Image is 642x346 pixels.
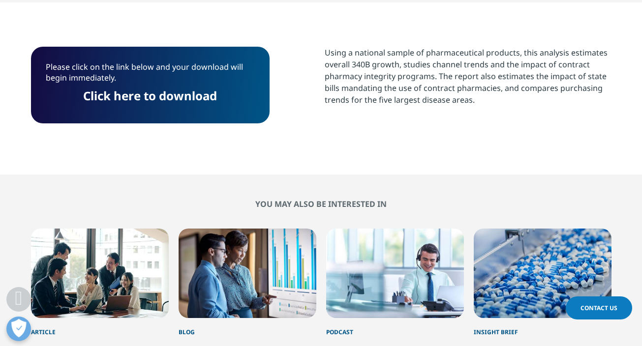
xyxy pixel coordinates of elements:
div: Insight Brief [474,318,611,337]
h2: You may also be interested in [31,199,611,209]
p: Please click on the link below and your download will begin immediately. [46,61,255,90]
button: Open Preferences [6,317,31,341]
span: Contact Us [581,304,617,312]
div: Article [31,318,169,337]
a: Contact Us [566,296,632,319]
div: Blog [179,318,316,337]
a: Click here to download [83,87,217,104]
div: Using a national sample of pharmaceutical products, this analysis estimates overall 340B growth, ... [325,47,611,106]
div: Podcast [326,318,464,337]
